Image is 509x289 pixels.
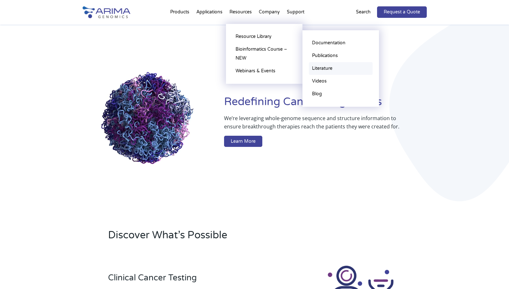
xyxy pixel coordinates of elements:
a: Blog [309,88,373,100]
a: Bioinformatics Course – NEW [232,43,296,65]
img: Arima-Genomics-logo [83,6,130,18]
a: Publications [309,49,373,62]
iframe: Chat Widget [477,258,509,289]
p: Search [356,8,371,16]
a: Request a Quote [377,6,427,18]
a: Learn More [224,136,262,147]
a: Literature [309,62,373,75]
a: Documentation [309,37,373,49]
a: Videos [309,75,373,88]
p: We’re leveraging whole-genome sequence and structure information to ensure breakthrough therapies... [224,114,401,136]
a: Resource Library [232,30,296,43]
h1: Redefining Cancer Diagnostics [224,95,426,114]
h3: Clinical Cancer Testing [108,273,281,288]
a: Webinars & Events [232,65,296,77]
h2: Discover What’s Possible [108,228,336,247]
